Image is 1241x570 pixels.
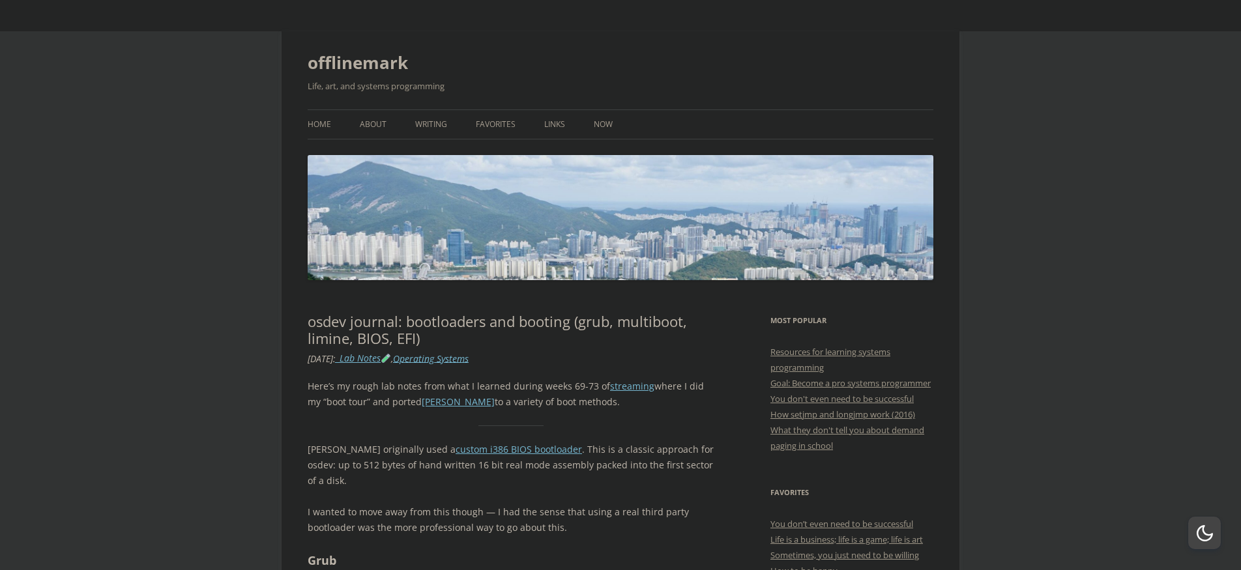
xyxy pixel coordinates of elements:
a: Sometimes, you just need to be willing [770,549,919,561]
a: offlinemark [308,47,408,78]
a: Favorites [476,110,516,139]
time: [DATE] [308,352,333,364]
a: streaming [610,380,654,392]
p: [PERSON_NAME] originally used a . This is a classic approach for osdev: up to 512 bytes of hand w... [308,442,715,489]
a: custom i386 BIOS bootloader [456,443,582,455]
h2: Grub [308,551,715,570]
a: Writing [415,110,447,139]
a: Life is a business; life is a game; life is art [770,534,923,545]
a: You don’t even need to be successful [770,518,913,530]
p: I wanted to move away from this though — I had the sense that using a real third party bootloader... [308,504,715,535]
h2: Life, art, and systems programming [308,78,933,94]
p: Here’s my rough lab notes from what I learned during weeks 69-73 of where I did my “boot tour” an... [308,378,715,410]
a: You don't even need to be successful [770,393,914,405]
h1: osdev journal: bootloaders and booting (grub, multiboot, limine, BIOS, EFI) [308,313,715,347]
a: About [360,110,387,139]
a: _Lab Notes [336,352,391,364]
a: Goal: Become a pro systems programmer [770,377,931,389]
a: Now [594,110,613,139]
i: : , [308,352,469,364]
a: How setjmp and longjmp work (2016) [770,408,915,420]
img: 🧪 [381,354,390,363]
a: Operating Systems [393,352,469,364]
a: Home [308,110,331,139]
img: offlinemark [308,155,933,280]
h3: Most Popular [770,313,933,328]
a: What they don't tell you about demand paging in school [770,424,924,451]
a: [PERSON_NAME] [422,395,495,408]
a: Resources for learning systems programming [770,346,890,373]
a: Links [544,110,565,139]
h3: Favorites [770,485,933,500]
